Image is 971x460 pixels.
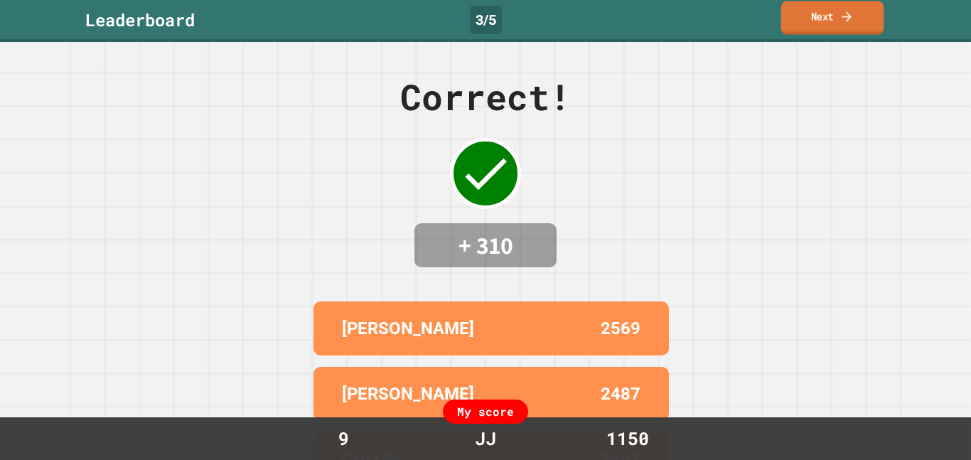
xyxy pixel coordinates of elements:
p: 2487 [601,381,640,407]
div: Correct! [400,70,571,124]
div: JJ [461,425,510,452]
div: 3 / 5 [470,6,502,34]
div: 9 [290,425,397,452]
p: 2569 [601,316,640,341]
div: 1150 [574,425,681,452]
p: [PERSON_NAME] [342,316,474,341]
div: Leaderboard [85,7,195,33]
a: Next [781,1,884,35]
p: [PERSON_NAME] [342,381,474,407]
h4: + 310 [429,230,542,260]
div: My score [443,400,528,424]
